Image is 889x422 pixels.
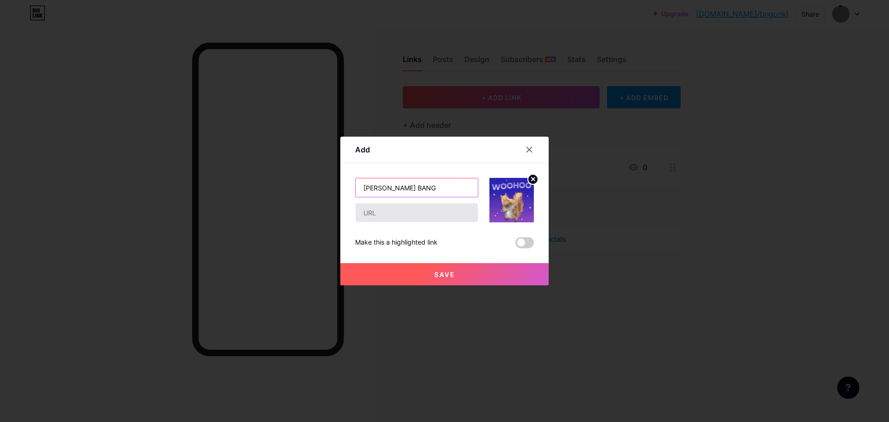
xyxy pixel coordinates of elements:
div: Make this a highlighted link [355,237,438,248]
input: URL [356,203,478,222]
span: Save [434,271,455,278]
div: Add [355,144,370,155]
button: Save [340,263,549,285]
input: Title [356,178,478,197]
img: link_thumbnail [489,178,534,222]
